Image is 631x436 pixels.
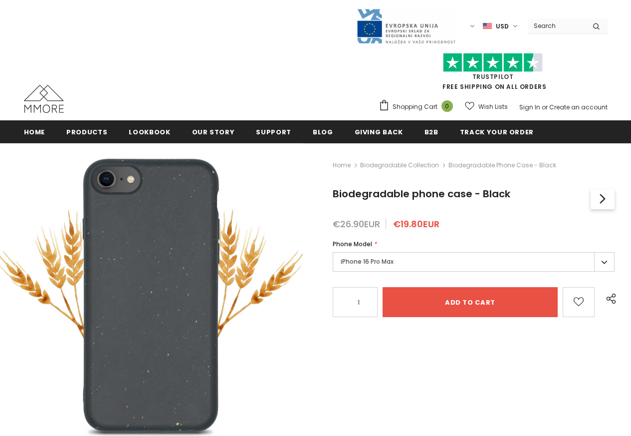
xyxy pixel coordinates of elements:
a: Lookbook [129,120,170,143]
span: FREE SHIPPING ON ALL ORDERS [379,57,608,91]
span: €26.90EUR [333,218,380,230]
span: 0 [441,100,453,112]
span: €19.80EUR [393,218,439,230]
span: Biodegradable phone case - Black [448,159,556,171]
img: Javni Razpis [356,8,456,44]
a: B2B [424,120,438,143]
input: Add to cart [383,287,558,317]
a: Giving back [355,120,403,143]
span: Home [24,127,45,137]
a: Blog [313,120,333,143]
input: Search Site [528,18,585,33]
span: Products [66,127,107,137]
a: Trustpilot [472,72,514,81]
span: or [542,103,548,111]
img: Trust Pilot Stars [443,53,543,72]
img: USD [483,22,492,30]
span: Biodegradable phone case - Black [333,187,510,201]
a: Javni Razpis [356,21,456,30]
a: Track your order [460,120,534,143]
span: Track your order [460,127,534,137]
a: Home [333,159,351,171]
a: Sign In [519,103,540,111]
span: B2B [424,127,438,137]
span: Blog [313,127,333,137]
span: Lookbook [129,127,170,137]
span: USD [496,21,509,31]
label: iPhone 16 Pro Max [333,252,615,272]
span: Wish Lists [478,102,508,112]
span: Giving back [355,127,403,137]
a: Biodegradable Collection [360,161,439,169]
span: Shopping Cart [393,102,437,112]
img: MMORE Cases [24,85,64,113]
a: Products [66,120,107,143]
a: Our Story [192,120,235,143]
span: Phone Model [333,240,372,248]
span: Our Story [192,127,235,137]
a: Wish Lists [465,98,508,115]
a: Create an account [549,103,608,111]
a: Shopping Cart 0 [379,99,458,114]
span: support [256,127,291,137]
a: support [256,120,291,143]
a: Home [24,120,45,143]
